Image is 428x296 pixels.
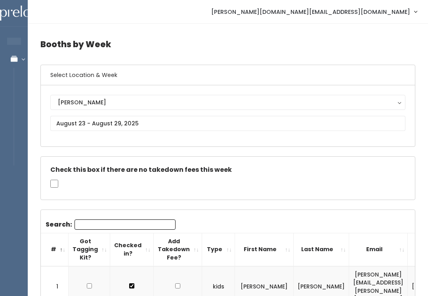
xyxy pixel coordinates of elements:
[294,233,349,266] th: Last Name: activate to sort column ascending
[40,33,415,55] h4: Booths by Week
[211,8,410,16] span: [PERSON_NAME][DOMAIN_NAME][EMAIL_ADDRESS][DOMAIN_NAME]
[50,116,405,131] input: August 23 - August 29, 2025
[41,65,415,85] h6: Select Location & Week
[50,166,405,173] h5: Check this box if there are no takedown fees this week
[58,98,398,107] div: [PERSON_NAME]
[46,219,176,230] label: Search:
[69,233,110,266] th: Got Tagging Kit?: activate to sort column ascending
[50,95,405,110] button: [PERSON_NAME]
[202,233,235,266] th: Type: activate to sort column ascending
[75,219,176,230] input: Search:
[203,3,425,20] a: [PERSON_NAME][DOMAIN_NAME][EMAIL_ADDRESS][DOMAIN_NAME]
[154,233,202,266] th: Add Takedown Fee?: activate to sort column ascending
[235,233,294,266] th: First Name: activate to sort column ascending
[110,233,154,266] th: Checked in?: activate to sort column ascending
[41,233,69,266] th: #: activate to sort column descending
[349,233,408,266] th: Email: activate to sort column ascending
